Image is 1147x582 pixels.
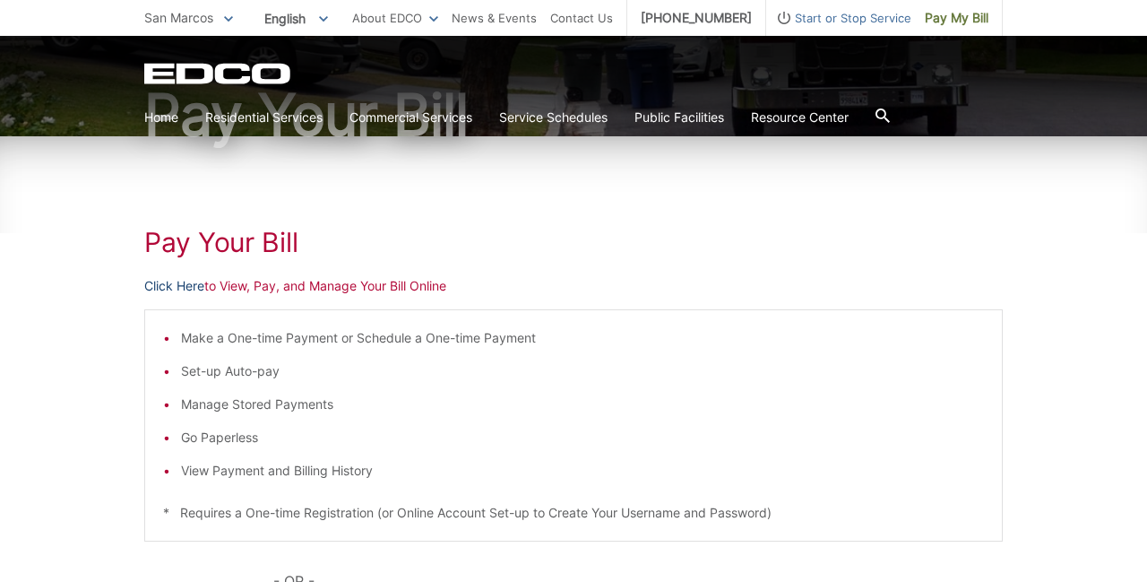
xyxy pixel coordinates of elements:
[181,328,984,348] li: Make a One-time Payment or Schedule a One-time Payment
[181,395,984,414] li: Manage Stored Payments
[550,8,613,28] a: Contact Us
[205,108,323,127] a: Residential Services
[352,8,438,28] a: About EDCO
[144,63,293,84] a: EDCD logo. Return to the homepage.
[144,86,1003,143] h1: Pay Your Bill
[144,108,178,127] a: Home
[251,4,341,33] span: English
[181,361,984,381] li: Set-up Auto-pay
[181,428,984,447] li: Go Paperless
[499,108,608,127] a: Service Schedules
[925,8,988,28] span: Pay My Bill
[181,461,984,481] li: View Payment and Billing History
[634,108,724,127] a: Public Facilities
[452,8,537,28] a: News & Events
[144,276,1003,296] p: to View, Pay, and Manage Your Bill Online
[163,503,984,523] p: * Requires a One-time Registration (or Online Account Set-up to Create Your Username and Password)
[751,108,849,127] a: Resource Center
[349,108,472,127] a: Commercial Services
[144,226,1003,258] h1: Pay Your Bill
[144,10,213,25] span: San Marcos
[144,276,204,296] a: Click Here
